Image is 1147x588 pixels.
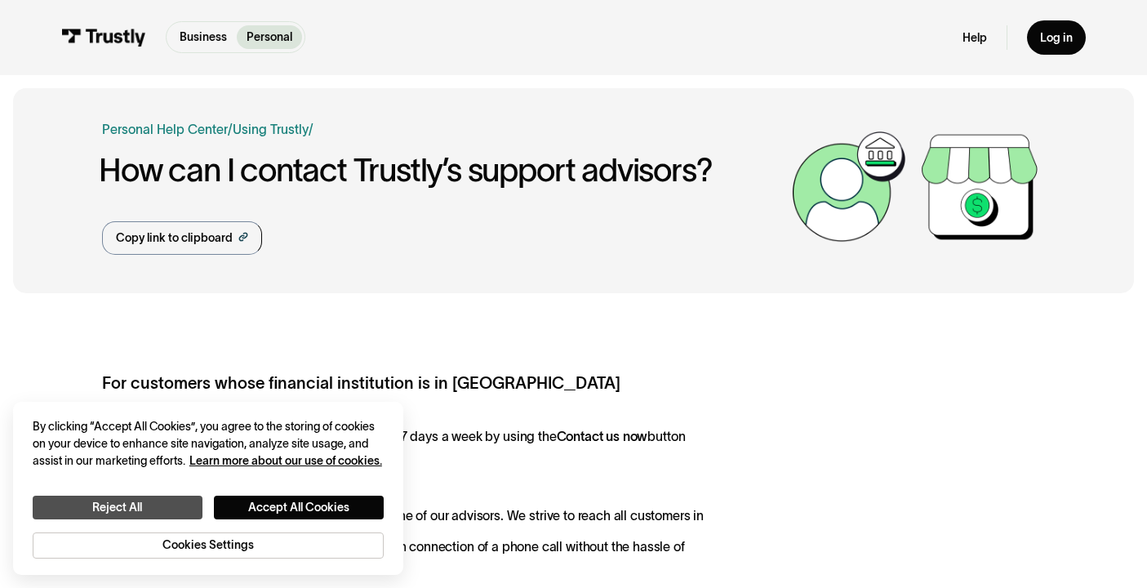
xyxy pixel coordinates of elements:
div: / [309,120,313,140]
h1: How can I contact Trustly’s support advisors? [99,153,784,189]
button: Cookies Settings [33,532,384,559]
a: Log in [1027,20,1086,55]
p: Personal [247,29,292,46]
div: Cookie banner [13,402,403,575]
a: Business [170,25,237,49]
strong: Contact us now [557,429,648,443]
p: Our advisors are ready to assist you 24 hours a day, 7 days a week by using the button below. Con... [102,429,709,460]
div: By clicking “Accept All Cookies”, you agree to the storing of cookies on your device to enhance s... [33,418,384,470]
a: Personal Help Center [102,120,228,140]
strong: For customers whose financial institution is in [GEOGRAPHIC_DATA] [102,374,620,392]
a: Copy link to clipboard [102,221,262,255]
a: Help [963,30,987,45]
button: Reject All [33,496,202,520]
p: Submit a request to receive a call back from one of our advisors. We strive to reach all customer... [102,492,709,571]
a: More information about your privacy, opens in a new tab [189,454,382,467]
button: Accept All Cookies [214,496,384,520]
img: Trustly Logo [61,29,146,47]
div: / [228,120,233,140]
p: Business [180,29,227,46]
a: Using Trustly [233,122,309,136]
div: Copy link to clipboard [116,229,233,247]
div: Log in [1040,30,1073,45]
a: Personal [237,25,302,49]
div: Privacy [33,418,384,559]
